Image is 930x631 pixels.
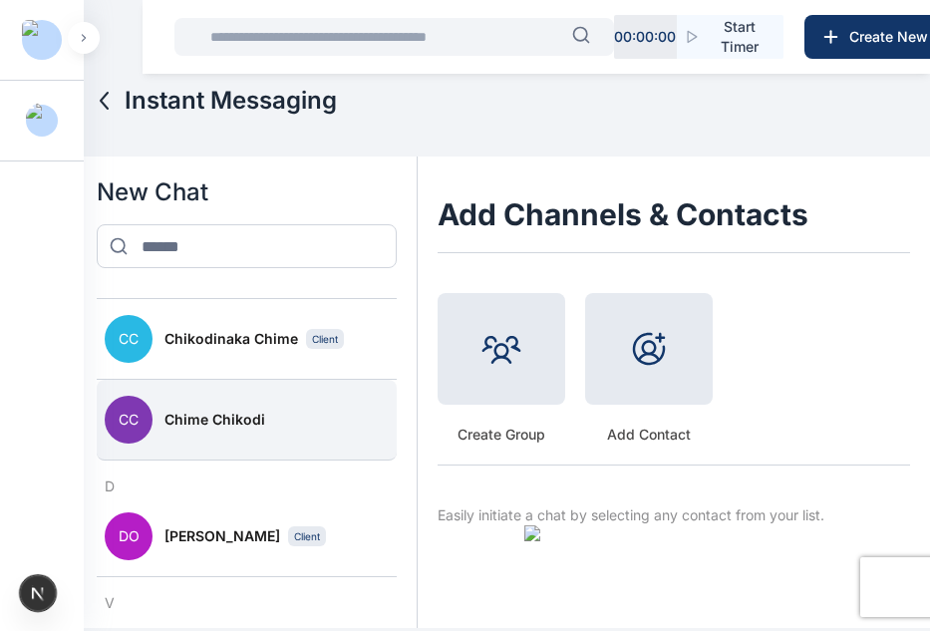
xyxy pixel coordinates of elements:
span: Client [288,526,326,546]
button: Create Group [438,293,565,445]
span: Client [306,329,344,349]
span: Start Timer [712,17,768,57]
button: CCChikodinaka ChimeClient [97,299,397,380]
span: CC [105,396,153,444]
h3: V [97,593,397,613]
span: Instant Messaging [125,85,337,117]
button: Add Contact [585,293,713,445]
span: Add Contact [585,425,713,445]
img: Profile [26,103,58,139]
span: Chikodinaka Chime [164,329,298,349]
p: Easily initiate a chat by selecting any contact from your list. [438,505,910,525]
button: DO[PERSON_NAME]Client [97,496,397,577]
button: Profile [26,105,58,137]
p: 00 : 00 : 00 [614,27,676,47]
h3: D [97,476,397,496]
span: Chime Chikodi [164,410,265,430]
span: CC [105,315,153,363]
span: DO [105,512,153,560]
button: Logo [16,24,68,56]
button: Start Timer [677,15,783,59]
img: Logo [22,20,62,60]
button: CCChime Chikodi [97,380,397,461]
span: Create Group [438,425,565,445]
span: [PERSON_NAME] [164,526,280,546]
h1: Add Channels & Contacts [438,176,910,253]
h2: New Chat [97,176,397,208]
